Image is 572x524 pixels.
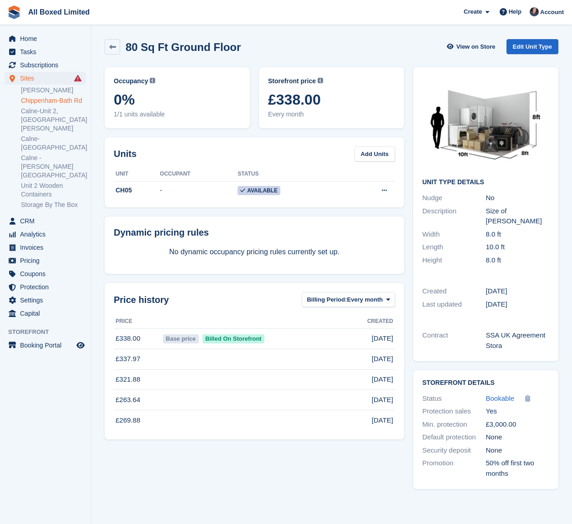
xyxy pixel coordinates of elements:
[422,406,486,417] div: Protection sales
[486,286,550,297] div: [DATE]
[20,32,75,45] span: Home
[114,167,160,181] th: Unit
[486,229,550,240] div: 8.0 ft
[422,330,486,351] div: Contract
[114,110,241,119] span: 1/1 units available
[5,281,86,293] a: menu
[21,135,86,152] a: Calne-[GEOGRAPHIC_DATA]
[5,32,86,45] a: menu
[530,7,539,16] img: Dan Goss
[422,419,486,430] div: Min. protection
[114,247,395,257] p: No dynamic occupancy pricing rules currently set up.
[20,45,75,58] span: Tasks
[20,307,75,320] span: Capital
[464,7,482,16] span: Create
[354,146,395,161] a: Add Units
[21,154,86,180] a: Calne -[PERSON_NAME][GEOGRAPHIC_DATA]
[486,419,550,430] div: £3,000.00
[422,193,486,203] div: Nudge
[446,39,499,54] a: View on Store
[114,369,161,390] td: £321.88
[238,167,346,181] th: Status
[422,445,486,456] div: Security deposit
[5,307,86,320] a: menu
[160,181,238,200] td: -
[5,215,86,227] a: menu
[5,241,86,254] a: menu
[506,39,558,54] a: Edit Unit Type
[268,76,316,86] span: Storefront price
[20,294,75,307] span: Settings
[5,45,86,58] a: menu
[307,295,347,304] span: Billing Period:
[8,327,91,337] span: Storefront
[486,255,550,266] div: 8.0 ft
[486,299,550,310] div: [DATE]
[422,229,486,240] div: Width
[422,179,549,186] h2: Unit Type details
[540,8,564,17] span: Account
[150,78,155,83] img: icon-info-grey-7440780725fd019a000dd9b08b2336e03edf1995a4989e88bcd33f0948082b44.svg
[20,228,75,241] span: Analytics
[5,59,86,71] a: menu
[347,295,383,304] span: Every month
[20,281,75,293] span: Protection
[422,458,486,479] div: Promotion
[486,406,550,417] div: Yes
[75,340,86,351] a: Preview store
[238,186,280,195] span: Available
[5,228,86,241] a: menu
[21,181,86,199] a: Unit 2 Wooden Containers
[5,72,86,85] a: menu
[7,5,21,19] img: stora-icon-8386f47178a22dfd0bd8f6a31ec36ba5ce8667c1dd55bd0f319d3a0aa187defe.svg
[114,147,137,161] h2: Units
[422,206,486,227] div: Description
[5,339,86,352] a: menu
[422,299,486,310] div: Last updated
[318,78,323,83] img: icon-info-grey-7440780725fd019a000dd9b08b2336e03edf1995a4989e88bcd33f0948082b44.svg
[114,314,161,329] th: Price
[202,334,265,343] span: Billed On Storefront
[20,254,75,267] span: Pricing
[302,292,395,307] button: Billing Period: Every month
[160,167,238,181] th: Occupant
[21,107,86,133] a: Calne-Unit 2, [GEOGRAPHIC_DATA][PERSON_NAME]
[114,349,161,369] td: £337.97
[126,41,241,53] h2: 80 Sq Ft Ground Floor
[422,242,486,252] div: Length
[5,254,86,267] a: menu
[114,186,160,195] div: CH05
[486,394,515,402] span: Bookable
[114,91,241,108] span: 0%
[372,374,393,385] span: [DATE]
[114,390,161,410] td: £263.64
[422,432,486,443] div: Default protection
[114,328,161,349] td: £338.00
[486,445,550,456] div: None
[372,333,393,344] span: [DATE]
[114,76,148,86] span: Occupancy
[20,267,75,280] span: Coupons
[5,294,86,307] a: menu
[114,226,395,239] div: Dynamic pricing rules
[509,7,521,16] span: Help
[486,193,550,203] div: No
[20,59,75,71] span: Subscriptions
[20,215,75,227] span: CRM
[422,76,549,171] img: 80sq%20ft.jpg
[20,339,75,352] span: Booking Portal
[5,267,86,280] a: menu
[422,379,549,387] h2: Storefront Details
[372,415,393,426] span: [DATE]
[367,317,393,325] span: Created
[114,293,169,307] span: Price history
[114,410,161,430] td: £269.88
[268,91,395,108] span: £338.00
[163,334,199,343] span: Base price
[268,110,395,119] span: Every month
[486,458,550,479] div: 50% off first two months
[21,86,86,95] a: [PERSON_NAME]
[422,393,486,404] div: Status
[372,395,393,405] span: [DATE]
[486,242,550,252] div: 10.0 ft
